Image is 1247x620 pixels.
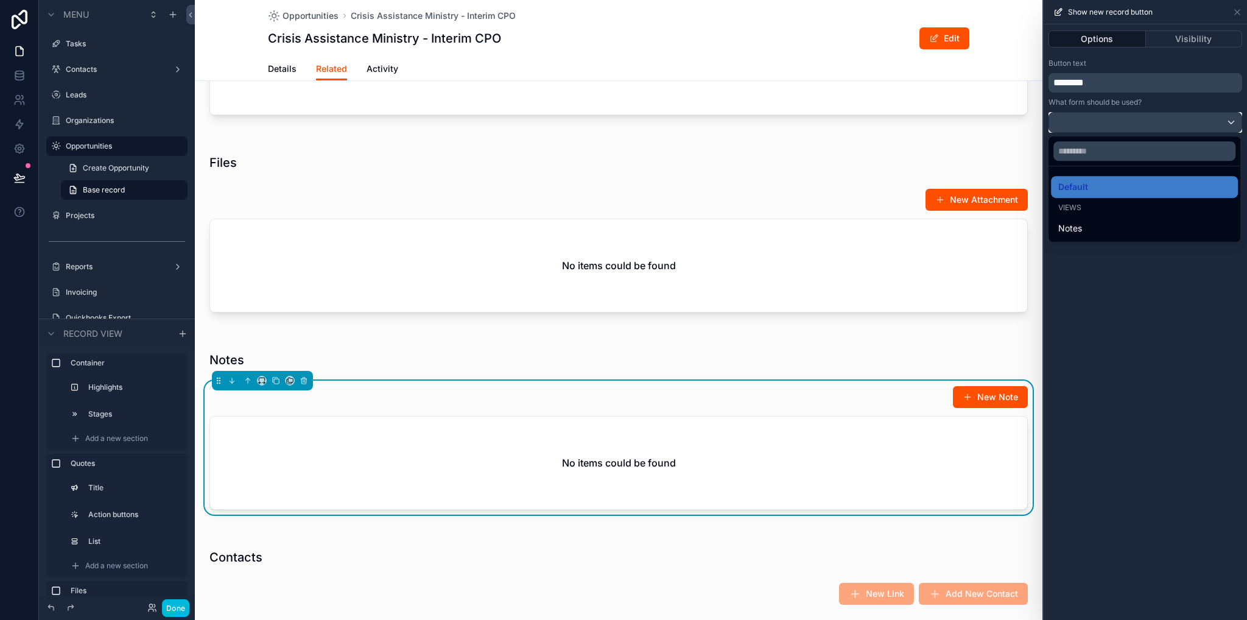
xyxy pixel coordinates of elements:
[71,586,178,596] label: Files
[88,483,175,493] label: Title
[63,9,89,21] span: Menu
[283,10,339,22] span: Opportunities
[66,262,163,272] label: Reports
[351,10,516,22] a: Crisis Assistance Ministry - Interim CPO
[83,185,125,195] span: Base record
[367,58,398,82] a: Activity
[953,386,1028,408] button: New Note
[66,313,180,323] label: Quickbooks Export
[268,30,501,47] h1: Crisis Assistance Ministry - Interim CPO
[316,63,347,75] span: Related
[61,158,188,178] a: Create Opportunity
[71,358,178,368] label: Container
[562,456,676,470] h2: No items could be found
[88,537,175,546] label: List
[268,58,297,82] a: Details
[66,39,180,49] label: Tasks
[88,409,175,419] label: Stages
[268,10,339,22] a: Opportunities
[919,27,969,49] button: Edit
[85,434,148,443] span: Add a new section
[88,382,175,392] label: Highlights
[85,561,148,571] span: Add a new section
[66,287,180,297] label: Invoicing
[71,459,178,468] label: Quotes
[88,510,175,520] label: Action buttons
[316,58,347,81] a: Related
[61,180,188,200] a: Base record
[39,348,195,596] div: scrollable content
[63,327,122,339] span: Record view
[367,63,398,75] span: Activity
[66,211,180,220] label: Projects
[83,163,149,173] span: Create Opportunity
[268,63,297,75] span: Details
[66,116,180,125] label: Organizations
[66,90,180,100] label: Leads
[66,65,163,74] label: Contacts
[66,141,180,151] label: Opportunities
[162,599,189,617] button: Done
